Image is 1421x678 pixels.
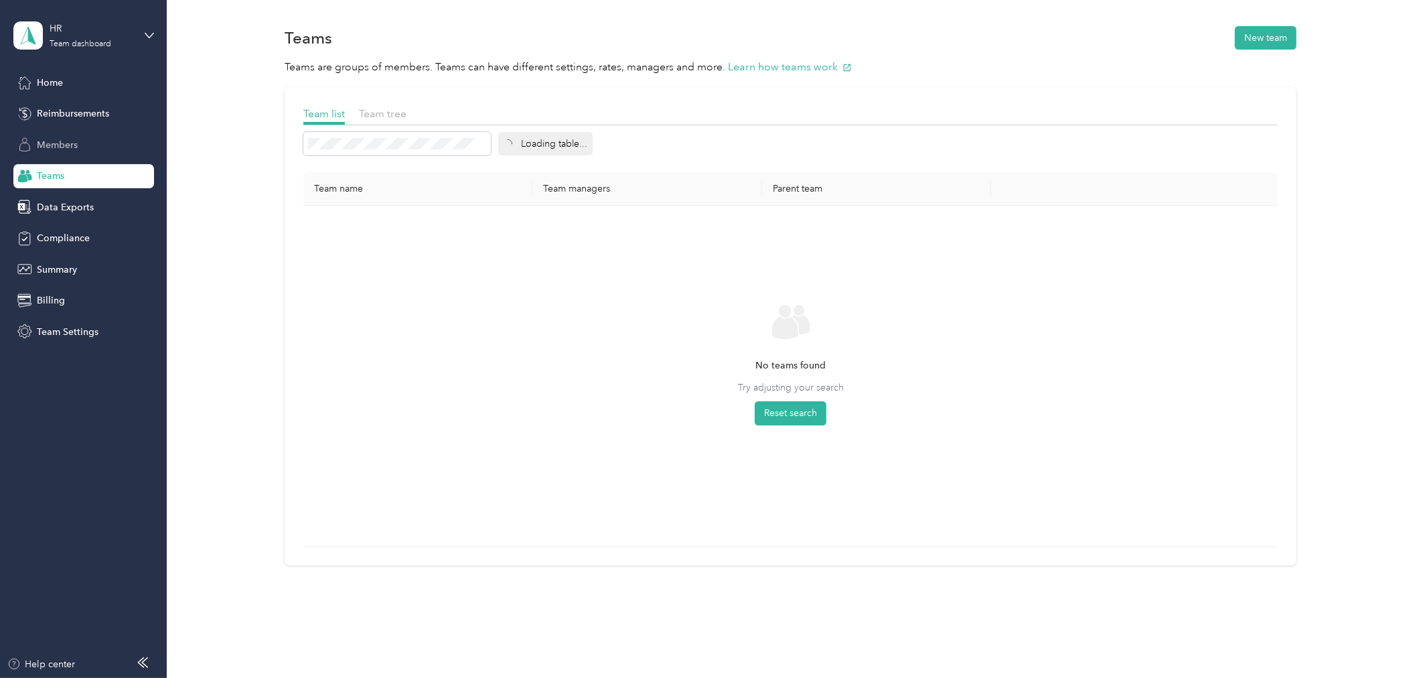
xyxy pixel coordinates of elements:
span: Team Settings [37,325,98,339]
h1: Teams [285,31,332,45]
span: Reimbursements [37,107,109,121]
span: Team tree [359,107,406,120]
span: Try adjusting your search [738,381,844,395]
button: Reset search [755,401,826,425]
p: Teams are groups of members. Teams can have different settings, rates, managers and more. [285,59,1296,76]
th: Team name [303,172,532,206]
span: Summary [37,263,77,277]
span: Home [37,76,63,90]
span: Compliance [37,231,90,245]
span: No teams found [755,358,826,373]
span: Members [37,138,78,152]
span: Billing [37,293,65,308]
span: Team list [303,107,345,120]
th: Parent team [762,172,991,206]
span: Teams [37,169,64,183]
span: Data Exports [37,200,94,214]
button: Learn how teams work [728,59,852,76]
th: Team managers [532,172,761,206]
iframe: Everlance-gr Chat Button Frame [1346,603,1421,678]
div: Loading table... [498,132,593,155]
div: Team dashboard [50,40,111,48]
button: New team [1235,26,1296,50]
button: Help center [7,657,76,671]
div: HR [50,21,133,36]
